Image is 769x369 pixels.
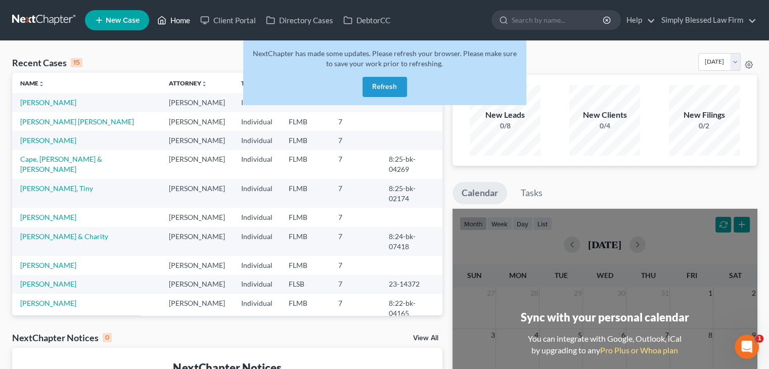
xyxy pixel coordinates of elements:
a: [PERSON_NAME] [20,98,76,107]
td: FLMB [281,227,330,256]
a: [PERSON_NAME] [PERSON_NAME] [20,117,134,126]
div: 0 [103,333,112,342]
button: Refresh [363,77,407,97]
a: Typeunfold_more [241,79,262,87]
td: [PERSON_NAME] [161,131,233,150]
div: You can integrate with Google, Outlook, iCal by upgrading to any [524,333,686,356]
a: [PERSON_NAME], Tiny [20,184,93,193]
td: [PERSON_NAME] [161,150,233,179]
a: DebtorCC [338,11,395,29]
td: [PERSON_NAME] [161,294,233,322]
td: Individual [233,93,281,112]
td: 7 [330,208,381,226]
td: FLMB [281,131,330,150]
td: [PERSON_NAME] [161,208,233,226]
td: 7 [330,179,381,208]
td: 7 [330,112,381,131]
td: 7 [330,256,381,274]
td: Individual [233,294,281,322]
a: [PERSON_NAME] [20,261,76,269]
a: Simply Blessed Law Firm [656,11,756,29]
div: Sync with your personal calendar [520,309,689,325]
td: FLMB [281,179,330,208]
a: Client Portal [195,11,261,29]
td: Individual [233,208,281,226]
div: 0/2 [669,121,740,131]
td: FLMB [281,208,330,226]
td: Individual [233,227,281,256]
td: FLMB [281,294,330,322]
a: Calendar [453,182,507,204]
td: Individual [233,150,281,179]
td: 8:22-bk-04165 [381,294,442,322]
div: New Filings [669,109,740,121]
td: [PERSON_NAME] [161,93,233,112]
td: [PERSON_NAME] [161,227,233,256]
td: 7 [330,131,381,150]
td: FLSB [281,275,330,294]
div: Recent Cases [12,57,82,69]
td: Individual [233,131,281,150]
td: 7 [330,275,381,294]
td: 8:25-bk-04269 [381,150,442,179]
input: Search by name... [512,11,604,29]
td: 8:24-bk-07418 [381,227,442,256]
td: 7 [330,227,381,256]
a: Tasks [512,182,552,204]
a: Pro Plus or Whoa plan [600,345,678,355]
td: [PERSON_NAME] [161,275,233,294]
a: [PERSON_NAME] [20,136,76,145]
iframe: Intercom live chat [735,335,759,359]
td: 7 [330,150,381,179]
a: [PERSON_NAME] [20,299,76,307]
span: New Case [106,17,140,24]
td: [PERSON_NAME] [161,112,233,131]
td: [PERSON_NAME] [161,179,233,208]
i: unfold_more [201,81,207,87]
div: 0/8 [470,121,540,131]
a: Attorneyunfold_more [169,79,207,87]
span: NextChapter has made some updates. Please refresh your browser. Please make sure to save your wor... [253,49,517,68]
td: FLMB [281,256,330,274]
a: Cape, [PERSON_NAME] & [PERSON_NAME] [20,155,102,173]
div: 15 [71,58,82,67]
a: View All [413,335,438,342]
td: [PERSON_NAME] [161,256,233,274]
td: 23-14372 [381,275,442,294]
td: Individual [233,179,281,208]
td: FLMB [281,150,330,179]
td: Individual [233,256,281,274]
a: Nameunfold_more [20,79,44,87]
i: unfold_more [38,81,44,87]
div: New Leads [470,109,540,121]
span: 1 [755,335,763,343]
div: NextChapter Notices [12,332,112,344]
td: FLMB [281,112,330,131]
a: Home [152,11,195,29]
a: [PERSON_NAME] & Charity [20,232,108,241]
td: Individual [233,112,281,131]
td: Individual [233,275,281,294]
td: 8:25-bk-02174 [381,179,442,208]
a: Help [621,11,655,29]
a: [PERSON_NAME] [20,213,76,221]
div: 0/4 [569,121,640,131]
a: [PERSON_NAME] [20,280,76,288]
a: Directory Cases [261,11,338,29]
div: New Clients [569,109,640,121]
td: 7 [330,294,381,322]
